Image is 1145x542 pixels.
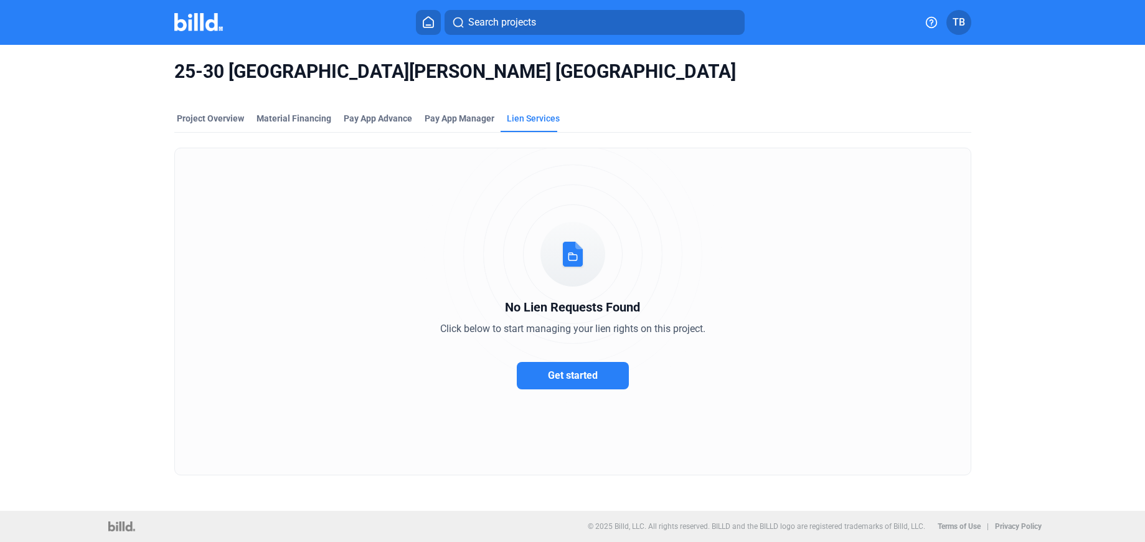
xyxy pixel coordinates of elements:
[517,362,629,389] button: Get started
[425,112,494,125] span: Pay App Manager
[177,112,244,125] div: Project Overview
[174,60,971,83] span: 25-30 [GEOGRAPHIC_DATA][PERSON_NAME] [GEOGRAPHIC_DATA]
[953,15,965,30] span: TB
[995,522,1042,531] b: Privacy Policy
[938,522,981,531] b: Terms of Use
[468,15,536,30] span: Search projects
[108,521,135,531] img: logo
[946,10,971,35] button: TB
[445,10,745,35] button: Search projects
[257,112,331,125] div: Material Financing
[344,112,412,125] div: Pay App Advance
[174,13,224,31] img: Billd Company Logo
[440,323,705,335] span: Click below to start managing your lien rights on this project.
[588,522,925,531] p: © 2025 Billd, LLC. All rights reserved. BILLD and the BILLD logo are registered trademarks of Bil...
[987,522,989,531] p: |
[548,369,598,381] span: Get started
[505,300,640,315] span: No Lien Requests Found
[507,112,560,125] div: Lien Services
